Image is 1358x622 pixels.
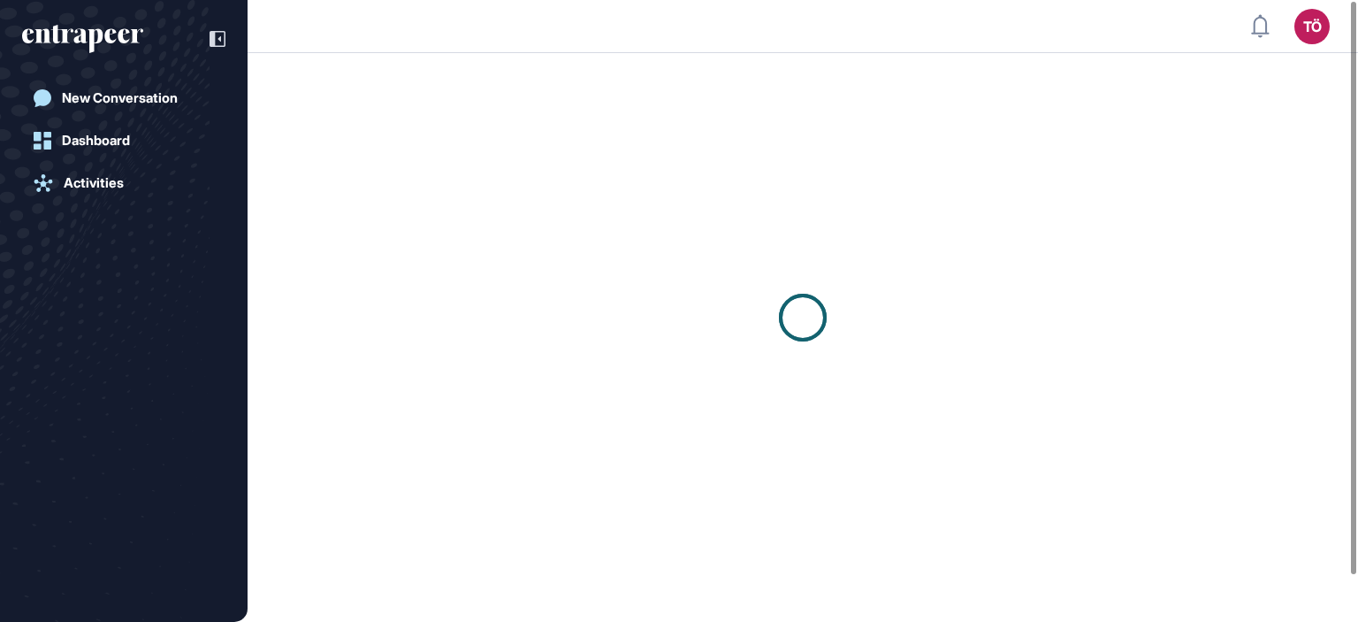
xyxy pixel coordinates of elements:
a: New Conversation [22,81,225,116]
div: New Conversation [62,90,178,106]
div: Dashboard [62,133,130,149]
button: TÖ [1294,9,1330,44]
div: Activities [64,175,124,191]
a: Activities [22,165,225,201]
div: entrapeer-logo [22,25,143,53]
a: Dashboard [22,123,225,158]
